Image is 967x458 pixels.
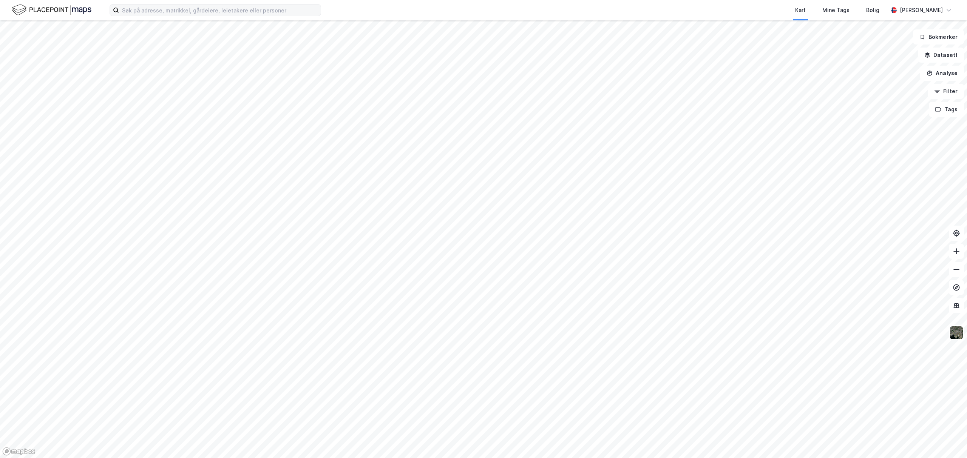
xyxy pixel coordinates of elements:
[928,84,964,99] button: Filter
[929,102,964,117] button: Tags
[929,422,967,458] iframe: Chat Widget
[822,6,850,15] div: Mine Tags
[920,66,964,81] button: Analyse
[119,5,321,16] input: Søk på adresse, matrikkel, gårdeiere, leietakere eller personer
[918,48,964,63] button: Datasett
[900,6,943,15] div: [PERSON_NAME]
[929,422,967,458] div: Kontrollprogram for chat
[795,6,806,15] div: Kart
[12,3,91,17] img: logo.f888ab2527a4732fd821a326f86c7f29.svg
[913,29,964,45] button: Bokmerker
[2,447,36,456] a: Mapbox homepage
[949,326,964,340] img: 9k=
[866,6,879,15] div: Bolig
